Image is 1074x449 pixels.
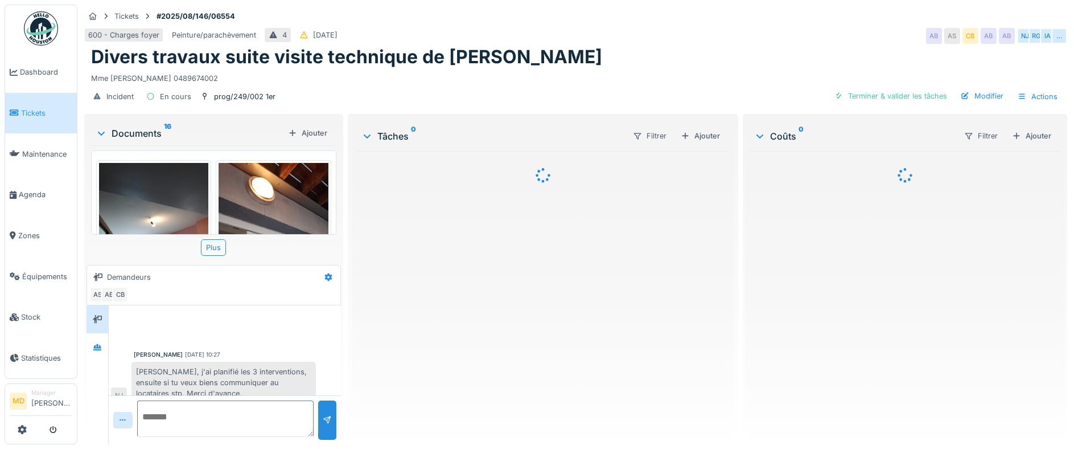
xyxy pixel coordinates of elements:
[96,126,283,140] div: Documents
[5,52,77,93] a: Dashboard
[111,387,127,403] div: NJ
[106,91,134,102] div: Incident
[830,88,952,104] div: Terminer & valider les tâches
[1040,28,1056,44] div: IA
[219,163,328,309] img: 6tlfb1qa30gmy1o47brtsyyuetc1
[114,11,139,22] div: Tickets
[5,297,77,338] a: Stock
[959,128,1003,144] div: Filtrer
[172,30,256,40] div: Peinture/parachèvement
[164,126,171,140] sup: 16
[282,30,287,40] div: 4
[926,28,942,44] div: AB
[21,108,72,119] span: Tickets
[799,129,804,143] sup: 0
[962,28,978,44] div: CB
[10,389,72,416] a: MD Manager[PERSON_NAME]
[31,389,72,413] li: [PERSON_NAME]
[10,393,27,410] li: MD
[107,272,151,283] div: Demandeurs
[88,30,159,40] div: 600 - Charges foyer
[5,338,77,379] a: Statistiques
[5,93,77,134] a: Tickets
[31,389,72,397] div: Manager
[214,91,275,102] div: prog/249/002 1er
[101,287,117,303] div: AB
[134,350,183,359] div: [PERSON_NAME]
[201,239,226,256] div: Plus
[5,256,77,297] a: Équipements
[411,129,416,143] sup: 0
[21,312,72,323] span: Stock
[20,67,72,77] span: Dashboard
[22,149,72,160] span: Maintenance
[956,88,1008,104] div: Modifier
[22,271,72,282] span: Équipements
[5,133,77,174] a: Maintenance
[21,353,72,364] span: Statistiques
[1051,28,1067,44] div: …
[999,28,1015,44] div: AB
[19,189,72,200] span: Agenda
[5,215,77,256] a: Zones
[131,362,316,404] div: [PERSON_NAME], j'ai planifié les 3 interventions, ensuite si tu veux biens communiquer au locatai...
[754,129,954,143] div: Coûts
[5,174,77,215] a: Agenda
[160,91,191,102] div: En cours
[944,28,960,44] div: AS
[981,28,997,44] div: AB
[361,129,623,143] div: Tâches
[112,287,128,303] div: CB
[185,350,220,359] div: [DATE] 10:27
[91,46,602,68] h1: Divers travaux suite visite technique de [PERSON_NAME]
[152,11,240,22] strong: #2025/08/146/06554
[1013,88,1063,105] div: Actions
[313,30,338,40] div: [DATE]
[1028,28,1044,44] div: RG
[91,68,1060,84] div: Mme [PERSON_NAME] 0489674002
[628,128,672,144] div: Filtrer
[283,125,332,141] div: Ajouter
[1007,128,1056,144] div: Ajouter
[676,128,725,144] div: Ajouter
[18,230,72,241] span: Zones
[1017,28,1033,44] div: NJ
[24,11,58,46] img: Badge_color-CXgf-gQk.svg
[89,287,105,303] div: AS
[99,163,208,309] img: l4572bz0athj4v5hwqnk3vmrbsj1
